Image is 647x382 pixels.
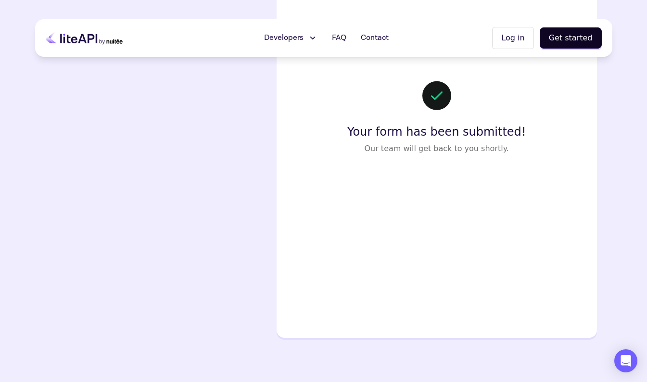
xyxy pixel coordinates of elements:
h4: Your form has been submitted! [347,125,526,139]
a: FAQ [326,28,352,48]
span: Developers [264,32,304,44]
a: Contact [355,28,394,48]
button: Log in [492,27,533,49]
span: Contact [361,32,389,44]
button: Developers [258,28,323,48]
button: Get started [540,27,602,49]
p: Our team will get back to you shortly. [364,143,508,154]
span: FAQ [332,32,346,44]
div: Open Intercom Messenger [614,349,637,372]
